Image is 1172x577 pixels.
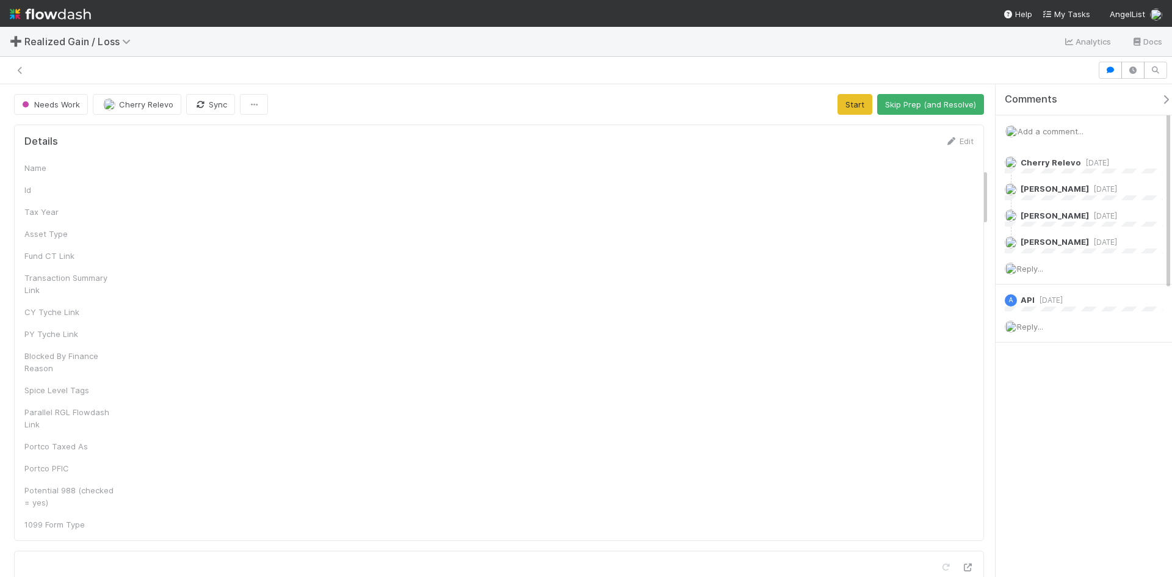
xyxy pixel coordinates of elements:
div: 1099 Form Type [24,518,116,531]
span: [DATE] [1089,211,1117,220]
span: [PERSON_NAME] [1021,211,1089,220]
img: avatar_1c2f0edd-858e-4812-ac14-2a8986687c67.png [1005,156,1017,169]
span: Add a comment... [1018,126,1083,136]
span: Realized Gain / Loss [24,35,137,48]
div: Help [1003,8,1032,20]
a: Docs [1131,34,1162,49]
img: avatar_04ed6c9e-3b93-401c-8c3a-8fad1b1fc72c.png [1005,183,1017,195]
span: Comments [1005,93,1057,106]
img: avatar_1c2f0edd-858e-4812-ac14-2a8986687c67.png [1150,9,1162,21]
span: [DATE] [1081,158,1109,167]
div: Portco Taxed As [24,440,116,452]
span: A [1009,297,1013,303]
img: avatar_04ed6c9e-3b93-401c-8c3a-8fad1b1fc72c.png [1005,236,1017,249]
span: Cherry Relevo [119,100,173,109]
div: Fund CT Link [24,250,116,262]
span: My Tasks [1042,9,1090,19]
span: AngelList [1110,9,1145,19]
img: logo-inverted-e16ddd16eac7371096b0.svg [10,4,91,24]
button: Start [837,94,872,115]
span: [DATE] [1035,296,1063,305]
div: Potential 988 (checked = yes) [24,484,116,509]
span: ➕ [10,36,22,46]
button: Skip Prep (and Resolve) [877,94,984,115]
div: Tax Year [24,206,116,218]
div: Transaction Summary Link [24,272,116,296]
div: Name [24,162,116,174]
img: avatar_1c2f0edd-858e-4812-ac14-2a8986687c67.png [103,98,115,111]
div: Portco PFIC [24,462,116,474]
span: [PERSON_NAME] [1021,237,1089,247]
div: Parallel RGL Flowdash Link [24,406,116,430]
div: Asset Type [24,228,116,240]
a: Analytics [1063,34,1112,49]
div: CY Tyche Link [24,306,116,318]
a: My Tasks [1042,8,1090,20]
span: [DATE] [1089,184,1117,194]
button: Cherry Relevo [93,94,181,115]
span: Reply... [1017,264,1043,274]
span: Reply... [1017,322,1043,332]
span: API [1021,295,1035,305]
span: Cherry Relevo [1021,158,1081,167]
img: avatar_1c2f0edd-858e-4812-ac14-2a8986687c67.png [1005,125,1018,137]
a: Edit [945,136,974,146]
img: avatar_04ed6c9e-3b93-401c-8c3a-8fad1b1fc72c.png [1005,209,1017,222]
div: Id [24,184,116,196]
span: [DATE] [1089,238,1117,247]
div: PY Tyche Link [24,328,116,340]
div: Spice Level Tags [24,384,116,396]
img: avatar_1c2f0edd-858e-4812-ac14-2a8986687c67.png [1005,263,1017,275]
span: [PERSON_NAME] [1021,184,1089,194]
div: Blocked By Finance Reason [24,350,116,374]
h5: Details [24,136,58,148]
div: API [1005,294,1017,307]
img: avatar_1c2f0edd-858e-4812-ac14-2a8986687c67.png [1005,321,1017,333]
button: Sync [186,94,235,115]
